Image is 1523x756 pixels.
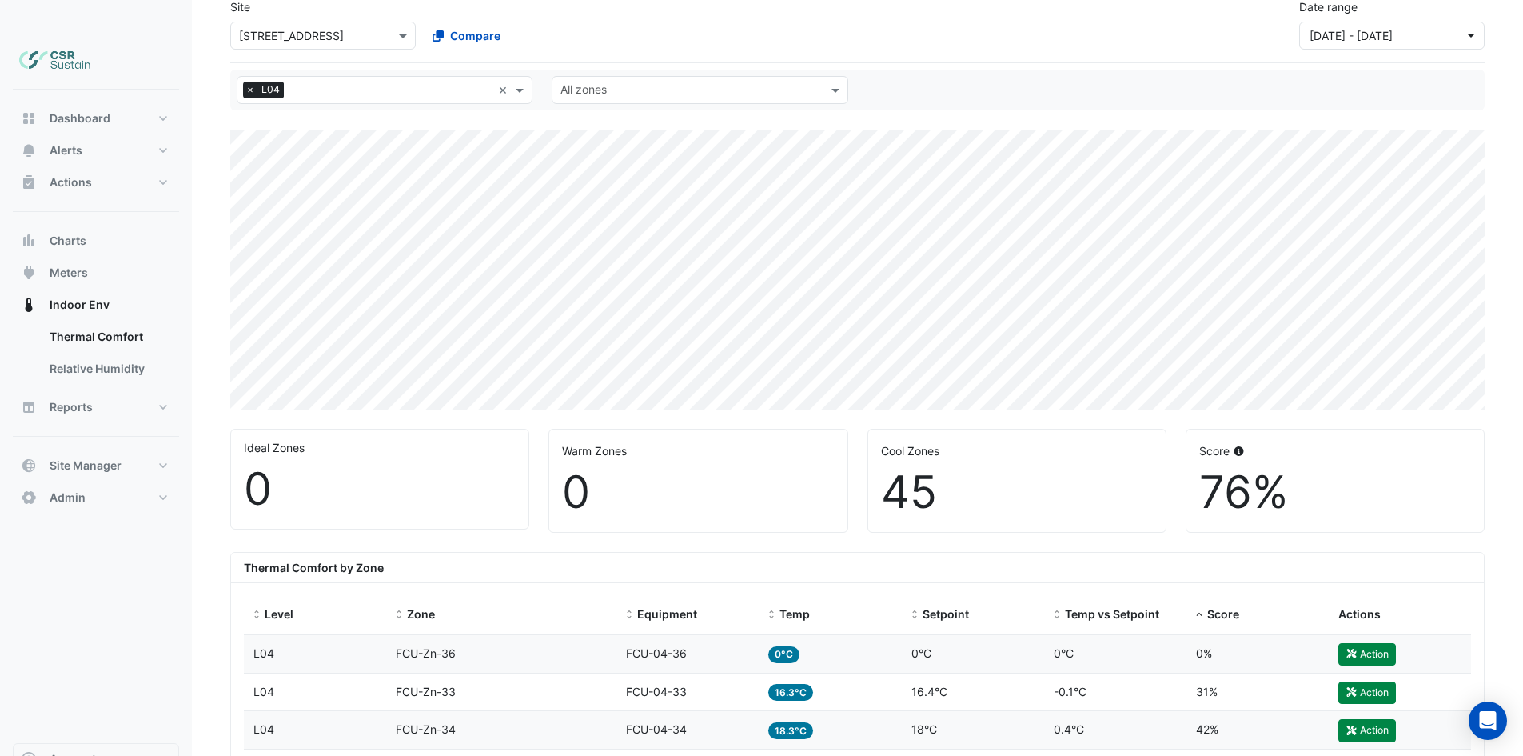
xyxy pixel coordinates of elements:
button: [DATE] - [DATE] [1299,22,1485,50]
span: L04 [253,646,274,660]
span: FCU-04-33 [626,685,687,698]
span: Temp [779,607,810,621]
span: Charts [50,233,86,249]
button: Dashboard [13,102,179,134]
span: Admin [50,490,86,506]
span: Clear [498,82,512,98]
span: FCU-04-34 [626,722,687,736]
button: Site Manager [13,450,179,482]
button: Actions [13,166,179,198]
div: 0 [244,462,516,516]
button: Action [1338,682,1396,704]
button: Compare [422,22,511,50]
span: Actions [1338,607,1381,621]
span: FCU-Zn-33 [396,685,456,698]
span: FCU-04-36 [626,646,687,660]
button: Indoor Env [13,289,179,321]
span: 0°C [911,646,931,660]
div: 0 [562,466,834,519]
span: 0% [1196,646,1212,660]
span: Temp vs Setpoint [1065,607,1159,621]
button: Admin [13,482,179,514]
span: Compare [450,27,500,44]
span: L04 [253,685,274,698]
button: Action [1338,643,1396,666]
span: 42% [1196,722,1218,736]
button: Reports [13,391,179,423]
app-icon: Alerts [21,142,37,158]
span: Indoor Env [50,297,110,313]
app-icon: Indoor Env [21,297,37,313]
app-icon: Dashboard [21,110,37,126]
div: 45 [881,466,1153,519]
span: 0°C [768,646,799,663]
div: Cool Zones [881,442,1153,459]
app-icon: Reports [21,399,37,415]
div: 76% [1199,466,1471,519]
span: × [243,82,257,98]
div: Open Intercom Messenger [1469,702,1507,740]
span: FCU-Zn-34 [396,722,456,736]
div: Score [1199,442,1471,459]
button: Alerts [13,134,179,166]
span: Reports [50,399,93,415]
span: -0.1°C [1054,685,1086,698]
span: L04 [253,722,274,736]
b: Thermal Comfort by Zone [244,561,384,574]
span: 01 Sep 25 - 30 Sep 25 [1310,29,1393,42]
span: Actions [50,174,92,190]
img: Company Logo [19,45,91,77]
span: Score [1207,607,1239,621]
div: Ideal Zones [244,439,516,456]
span: Meters [50,265,88,281]
span: 0.4°C [1054,722,1084,736]
div: All zones [558,81,607,102]
span: Alerts [50,142,82,158]
span: Level [265,607,293,621]
span: 18.3°C [768,722,813,739]
app-icon: Site Manager [21,458,37,474]
button: Action [1338,719,1396,742]
app-icon: Admin [21,490,37,506]
span: Equipment [637,607,697,621]
app-icon: Charts [21,233,37,249]
span: 16.4°C [911,685,947,698]
app-icon: Actions [21,174,37,190]
div: Indoor Env [13,321,179,391]
span: Dashboard [50,110,110,126]
span: FCU-Zn-36 [396,646,456,660]
span: 31% [1196,685,1218,698]
span: 18°C [911,722,937,736]
a: Relative Humidity [37,353,179,385]
span: 16.3°C [768,684,813,701]
span: Zone [407,607,435,621]
app-icon: Meters [21,265,37,281]
span: Site Manager [50,458,122,474]
span: Setpoint [923,607,969,621]
span: L04 [257,82,284,98]
div: Warm Zones [562,442,834,459]
span: 0°C [1054,646,1074,660]
button: Charts [13,225,179,257]
button: Meters [13,257,179,289]
a: Thermal Comfort [37,321,179,353]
